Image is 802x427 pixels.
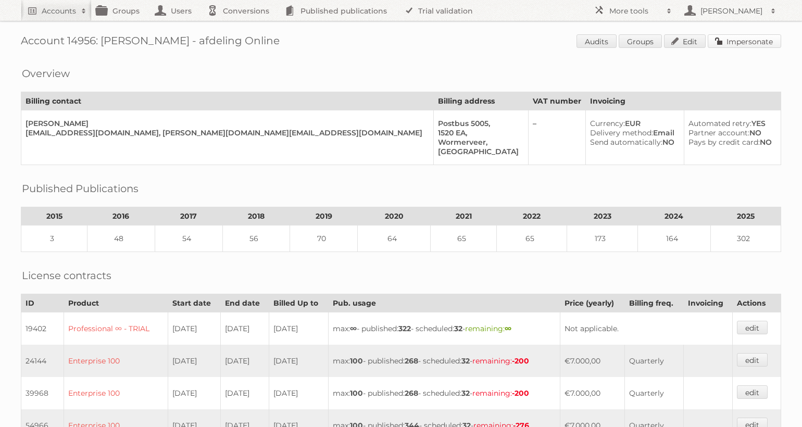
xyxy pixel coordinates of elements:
[405,388,418,398] strong: 268
[358,225,431,252] td: 64
[619,34,662,48] a: Groups
[472,356,529,366] span: remaining:
[64,312,168,345] td: Professional ∞ - TRIAL
[87,225,155,252] td: 48
[87,207,155,225] th: 2016
[461,356,470,366] strong: 32
[512,356,529,366] strong: -200
[577,34,617,48] a: Audits
[64,377,168,409] td: Enterprise 100
[168,345,221,377] td: [DATE]
[708,34,781,48] a: Impersonate
[168,294,221,312] th: Start date
[221,294,269,312] th: End date
[22,66,70,81] h2: Overview
[42,6,76,16] h2: Accounts
[664,34,706,48] a: Edit
[222,225,290,252] td: 56
[269,345,328,377] td: [DATE]
[624,345,683,377] td: Quarterly
[21,207,87,225] th: 2015
[560,345,625,377] td: €7.000,00
[590,119,675,128] div: EUR
[221,377,269,409] td: [DATE]
[688,137,772,147] div: NO
[155,225,222,252] td: 54
[64,294,168,312] th: Product
[637,207,710,225] th: 2024
[586,92,781,110] th: Invoicing
[329,312,560,345] td: max: - published: - scheduled: -
[732,294,781,312] th: Actions
[438,128,519,137] div: 1520 EA,
[350,356,363,366] strong: 100
[710,207,781,225] th: 2025
[21,345,64,377] td: 24144
[350,388,363,398] strong: 100
[26,128,425,137] div: [EMAIL_ADDRESS][DOMAIN_NAME], [PERSON_NAME][DOMAIN_NAME][EMAIL_ADDRESS][DOMAIN_NAME]
[590,137,662,147] span: Send automatically:
[290,207,358,225] th: 2019
[358,207,431,225] th: 2020
[329,294,560,312] th: Pub. usage
[168,312,221,345] td: [DATE]
[590,128,675,137] div: Email
[609,6,661,16] h2: More tools
[624,294,683,312] th: Billing freq.
[431,207,497,225] th: 2021
[528,110,586,165] td: –
[688,128,772,137] div: NO
[21,34,781,50] h1: Account 14956: [PERSON_NAME] - afdeling Online
[21,377,64,409] td: 39968
[567,225,637,252] td: 173
[438,147,519,156] div: [GEOGRAPHIC_DATA]
[737,385,768,399] a: edit
[624,377,683,409] td: Quarterly
[472,388,529,398] span: remaining:
[505,324,511,333] strong: ∞
[405,356,418,366] strong: 268
[269,312,328,345] td: [DATE]
[290,225,358,252] td: 70
[528,92,586,110] th: VAT number
[560,312,733,345] td: Not applicable.
[26,119,425,128] div: [PERSON_NAME]
[64,345,168,377] td: Enterprise 100
[683,294,732,312] th: Invoicing
[21,312,64,345] td: 19402
[21,92,434,110] th: Billing contact
[560,377,625,409] td: €7.000,00
[431,225,497,252] td: 65
[329,345,560,377] td: max: - published: - scheduled: -
[221,312,269,345] td: [DATE]
[22,268,111,283] h2: License contracts
[497,207,567,225] th: 2022
[465,324,511,333] span: remaining:
[438,119,519,128] div: Postbus 5005,
[698,6,766,16] h2: [PERSON_NAME]
[438,137,519,147] div: Wormerveer,
[512,388,529,398] strong: -200
[590,137,675,147] div: NO
[688,119,772,128] div: YES
[21,294,64,312] th: ID
[168,377,221,409] td: [DATE]
[398,324,411,333] strong: 322
[590,119,625,128] span: Currency:
[222,207,290,225] th: 2018
[350,324,357,333] strong: ∞
[637,225,710,252] td: 164
[688,137,760,147] span: Pays by credit card:
[560,294,625,312] th: Price (yearly)
[737,353,768,367] a: edit
[567,207,637,225] th: 2023
[221,345,269,377] td: [DATE]
[497,225,567,252] td: 65
[710,225,781,252] td: 302
[21,225,87,252] td: 3
[461,388,470,398] strong: 32
[155,207,222,225] th: 2017
[434,92,528,110] th: Billing address
[269,294,328,312] th: Billed Up to
[329,377,560,409] td: max: - published: - scheduled: -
